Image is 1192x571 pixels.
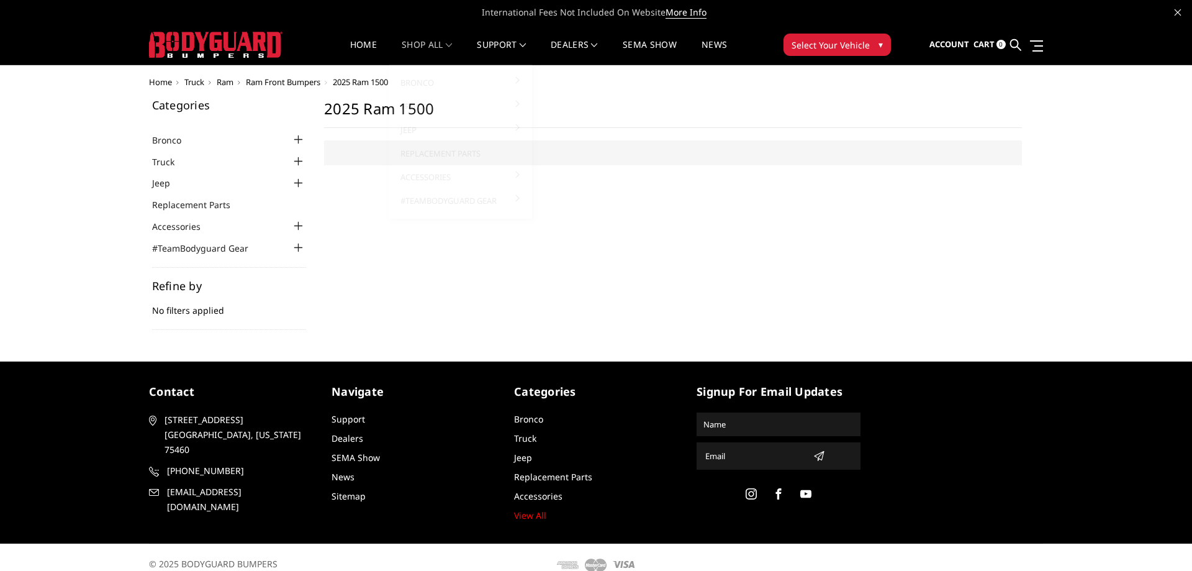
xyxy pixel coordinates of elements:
a: Sitemap [332,490,366,502]
a: Home [149,76,172,88]
a: Truck [152,155,190,168]
h5: contact [149,383,313,400]
a: Jeep [394,118,527,142]
a: #TeamBodyguard Gear [394,189,527,212]
h5: Navigate [332,383,495,400]
a: Truck [514,432,536,444]
span: 2025 Ram 1500 [333,76,388,88]
a: Bronco [394,71,527,94]
input: Name [698,414,859,434]
a: Replacement Parts [514,471,592,483]
a: Bronco [152,134,197,147]
a: shop all [402,40,452,65]
span: 0 [996,40,1006,49]
h5: Categories [152,99,306,111]
a: Replacement Parts [394,142,527,165]
a: [PHONE_NUMBER] [149,464,313,478]
div: No filters applied [152,280,306,330]
h5: signup for email updates [697,383,860,400]
span: Account [929,39,969,50]
span: [EMAIL_ADDRESS][DOMAIN_NAME] [167,485,311,514]
a: News [702,40,727,65]
a: SEMA Show [332,452,380,464]
a: Ram [217,76,233,88]
a: Accessories [394,165,527,189]
a: Support [332,413,365,425]
a: Truck [184,76,204,88]
a: Jeep [514,452,532,464]
h5: Categories [514,383,678,400]
a: Accessories [152,220,216,233]
span: Cart [973,39,995,50]
a: Dealers [551,40,598,65]
a: Jeep [152,176,186,190]
a: Dealers [332,432,363,444]
span: [STREET_ADDRESS] [GEOGRAPHIC_DATA], [US_STATE] 75460 [165,413,309,457]
span: Select Your Vehicle [792,39,870,52]
a: View All [514,509,546,521]
h5: Refine by [152,280,306,291]
a: Ram Front Bumpers [246,76,320,88]
a: Support [477,40,526,65]
a: Truck [394,94,527,118]
a: Home [350,40,377,65]
a: More Info [666,6,707,19]
a: Cart 0 [973,28,1006,62]
a: Bronco [514,413,543,425]
a: SEMA Show [623,40,677,65]
span: © 2025 BODYGUARD BUMPERS [149,558,278,570]
a: News [332,471,354,483]
h1: 2025 Ram 1500 [324,99,1022,128]
button: Select Your Vehicle [783,34,891,56]
a: [EMAIL_ADDRESS][DOMAIN_NAME] [149,485,313,514]
a: #TeamBodyguard Gear [152,242,264,255]
img: BODYGUARD BUMPERS [149,32,282,58]
span: [PHONE_NUMBER] [167,464,311,478]
a: Account [929,28,969,62]
a: Replacement Parts [152,198,246,211]
span: ▾ [878,38,883,51]
a: Accessories [514,490,562,502]
input: Email [700,446,808,466]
